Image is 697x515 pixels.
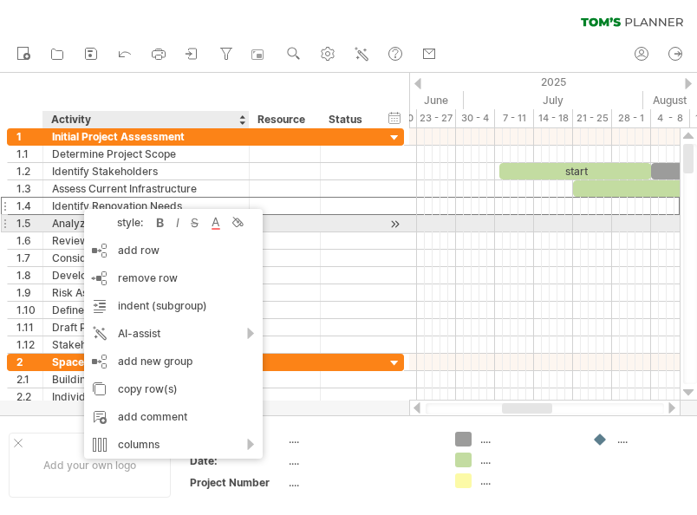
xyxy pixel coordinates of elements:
div: .... [480,473,575,488]
div: 7 - 11 [495,109,534,127]
div: Add your own logo [9,433,171,498]
div: start [499,163,652,179]
div: columns [84,431,263,459]
div: Define Success Criteria [52,302,240,318]
div: 2.2 [16,388,42,405]
span: remove row [118,271,178,284]
div: Risk Assessment [52,284,240,301]
div: 1.3 [16,180,42,197]
div: Building Blueprint Analysis [52,371,240,388]
div: .... [289,432,434,447]
div: Date: [190,453,285,468]
div: 1 [16,128,42,145]
div: Status [329,111,367,128]
div: .... [289,453,434,468]
div: Individual Space Measurement [52,388,240,405]
div: 2 [16,354,42,370]
div: Consider Legal Regulations [52,250,240,266]
div: .... [480,432,575,447]
div: Space Evaluation [52,354,240,370]
div: 1.6 [16,232,42,249]
div: 4 - 8 [651,109,690,127]
div: Develop Initial Timeline [52,267,240,284]
div: Stakeholder Approval [52,336,240,353]
div: 1.2 [16,163,42,179]
div: 21 - 25 [573,109,612,127]
div: 1.8 [16,267,42,284]
div: Identify Stakeholders [52,163,240,179]
div: 14 - 18 [534,109,573,127]
div: 30 - 4 [456,109,495,127]
div: Analyze Office Workflow [52,215,240,231]
div: .... [480,453,575,467]
div: 1.12 [16,336,42,353]
div: scroll to activity [387,215,403,233]
div: 1.10 [16,302,42,318]
div: Review Budget Constraints [52,232,240,249]
div: .... [289,475,434,490]
div: add row [84,237,263,264]
div: 1.9 [16,284,42,301]
div: Activity [51,111,239,128]
div: 1.1 [16,146,42,162]
div: add new group [84,348,263,375]
div: Identify Renovation Needs [52,198,240,214]
div: 1.4 [16,198,42,214]
div: 1.5 [16,215,42,231]
div: 28 - 1 [612,109,651,127]
div: Draft Preliminary Report [52,319,240,336]
div: indent (subgroup) [84,292,263,320]
div: Resource [257,111,310,128]
div: Project Number [190,475,285,490]
div: 1.7 [16,250,42,266]
div: style: [91,216,152,229]
div: add comment [84,403,263,431]
div: Assess Current Infrastructure [52,180,240,197]
div: 23 - 27 [417,109,456,127]
div: 2.1 [16,371,42,388]
div: Initial Project Assessment [52,128,240,145]
div: AI-assist [84,320,263,348]
div: 1.11 [16,319,42,336]
div: July 2025 [464,91,643,109]
div: copy row(s) [84,375,263,403]
div: Determine Project Scope [52,146,240,162]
